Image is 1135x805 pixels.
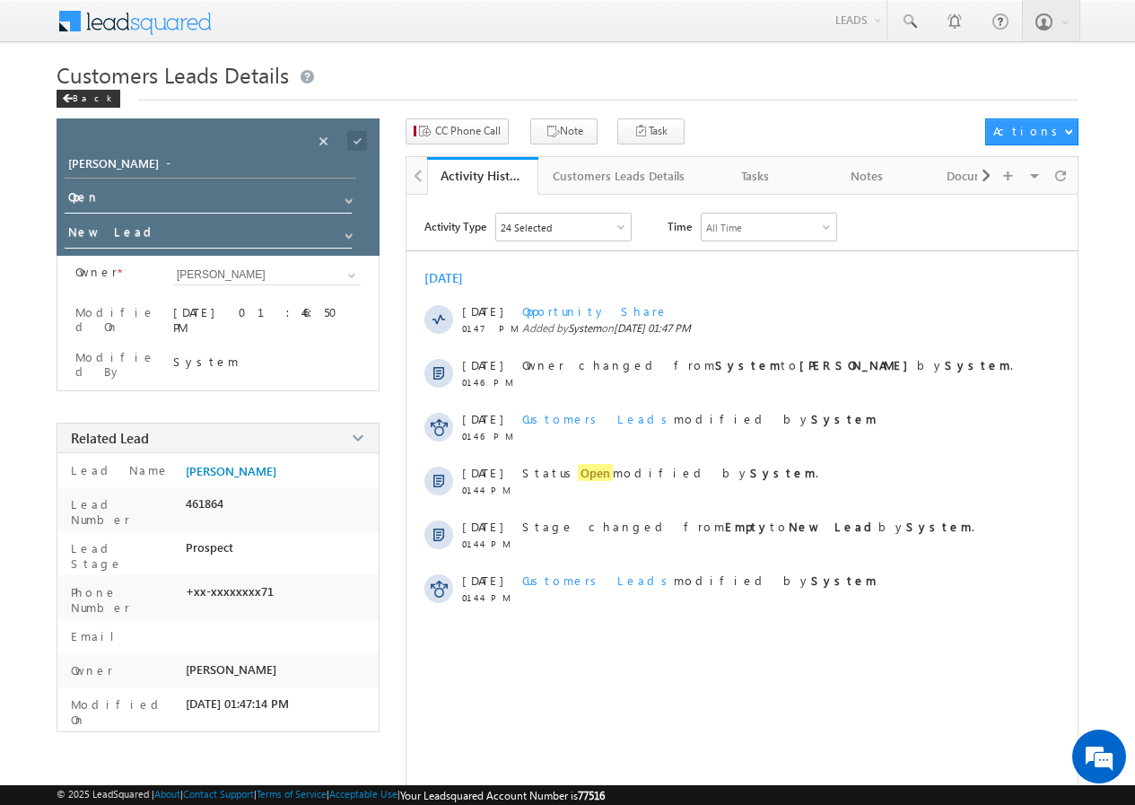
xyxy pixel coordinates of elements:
[75,350,157,379] label: Modified By
[329,788,397,800] a: Acceptable Use
[71,429,149,447] span: Related Lead
[186,662,276,677] span: [PERSON_NAME]
[57,60,289,89] span: Customers Leads Details
[424,269,483,286] div: [DATE]
[257,788,327,800] a: Terms of Service
[57,788,605,802] span: © 2025 LeadSquared | | | | |
[75,265,118,279] label: Owner
[336,188,358,206] a: Show All Items
[75,305,157,334] label: Modified On
[462,377,516,388] span: 01:46 PM
[993,123,1064,139] div: Actions
[66,662,113,678] label: Owner
[522,519,974,534] span: Stage changed from to by .
[65,221,352,249] input: Stage
[336,223,358,241] a: Show All Items
[538,157,701,195] a: Customers Leads Details
[400,789,605,802] span: Your Leadsquared Account Number is
[522,573,674,588] span: Customers Leads
[811,411,877,426] strong: System
[812,157,923,195] a: Notes
[66,540,179,571] label: Lead Stage
[66,628,128,643] label: Email
[173,265,361,285] input: Type to Search
[750,465,816,480] strong: System
[435,123,501,139] span: CC Phone Call
[530,118,598,144] button: Note
[522,464,818,481] span: Status modified by .
[427,157,538,195] a: Activity History
[701,157,812,195] a: Tasks
[985,118,1078,145] button: Actions
[553,165,685,187] div: Customers Leads Details
[522,303,668,319] span: Opportunity Share
[826,165,907,187] div: Notes
[715,357,781,372] strong: System
[183,788,254,800] a: Contact Support
[441,167,525,184] div: Activity History
[66,584,179,615] label: Phone Number
[725,519,770,534] strong: Empty
[424,213,486,240] span: Activity Type
[522,357,1013,372] span: Owner changed from to by .
[462,538,516,549] span: 01:44 PM
[501,222,552,233] div: 24 Selected
[462,592,516,603] span: 01:44 PM
[427,157,538,193] li: Activity History
[799,357,917,372] strong: [PERSON_NAME]
[462,519,502,534] span: [DATE]
[154,788,180,800] a: About
[65,186,352,214] input: Status
[923,157,1035,195] a: Documents
[522,321,1044,335] span: Added by on
[462,485,516,495] span: 01:44 PM
[945,357,1010,372] strong: System
[186,464,276,478] a: [PERSON_NAME]
[568,321,601,335] span: System
[522,411,877,426] span: modified by
[496,214,631,241] div: Owner Changed,Status Changed,Stage Changed,Source Changed,Notes & 19 more..
[789,519,878,534] strong: New Lead
[66,462,170,477] label: Lead Name
[462,411,502,426] span: [DATE]
[57,90,120,108] div: Back
[578,789,605,802] span: 77516
[578,464,613,481] span: Open
[66,696,179,727] label: Modified On
[614,321,691,335] span: [DATE] 01:47 PM
[715,165,796,187] div: Tasks
[668,213,692,240] span: Time
[462,357,502,372] span: [DATE]
[173,304,361,335] div: [DATE] 01:46:50 PM
[706,222,742,233] div: All Time
[811,573,877,588] strong: System
[462,323,516,334] span: 01:47 PM
[462,303,502,319] span: [DATE]
[186,696,289,711] span: [DATE] 01:47:14 PM
[186,496,223,511] span: 461864
[906,519,972,534] strong: System
[186,540,233,555] span: Prospect
[65,153,356,179] input: Opportunity Name Opportunity Name
[173,354,361,369] div: System
[338,267,361,284] a: Show All Items
[186,584,274,599] span: +xx-xxxxxxxx71
[938,165,1018,187] div: Documents
[522,573,877,588] span: modified by
[462,573,502,588] span: [DATE]
[462,465,502,480] span: [DATE]
[522,411,674,426] span: Customers Leads
[462,431,516,442] span: 01:46 PM
[617,118,685,144] button: Task
[66,496,179,527] label: Lead Number
[406,118,509,144] button: CC Phone Call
